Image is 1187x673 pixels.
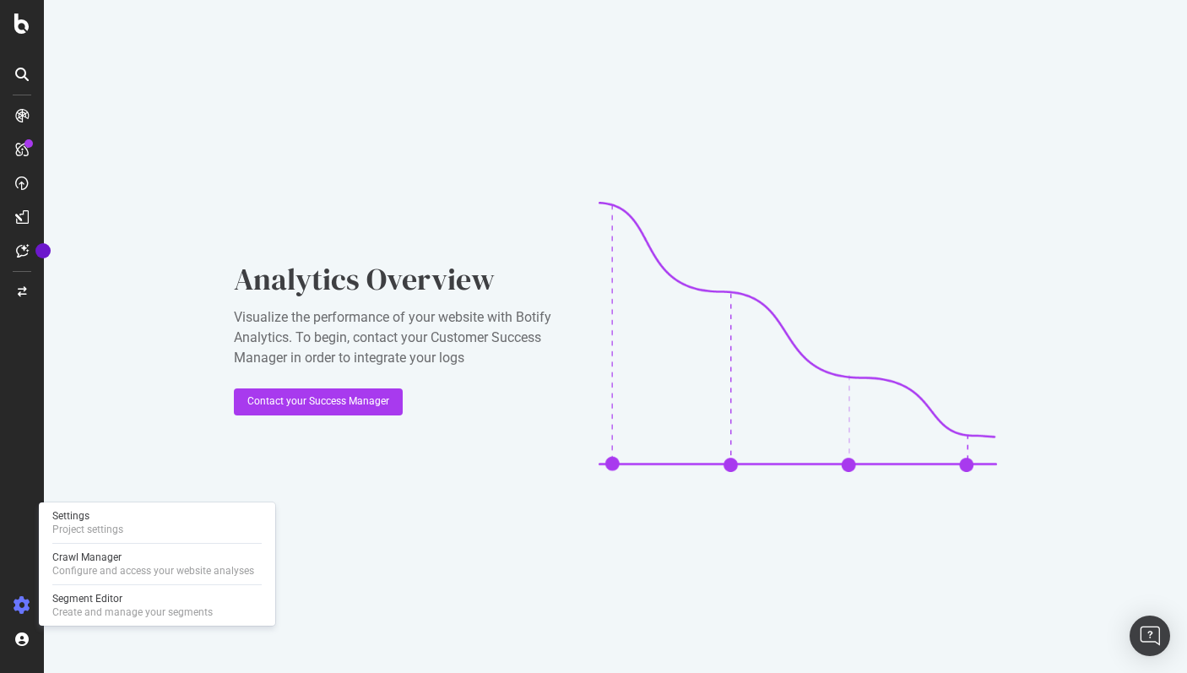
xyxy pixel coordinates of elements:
button: Contact your Success Manager [234,388,403,415]
div: Create and manage your segments [52,605,213,619]
div: Segment Editor [52,592,213,605]
img: CaL_T18e.png [599,202,997,472]
a: SettingsProject settings [46,507,268,538]
div: Crawl Manager [52,551,254,564]
div: Analytics Overview [234,258,572,301]
div: Tooltip anchor [35,243,51,258]
div: Settings [52,509,123,523]
div: Visualize the performance of your website with Botify Analytics. To begin, contact your Customer ... [234,307,572,368]
a: Crawl ManagerConfigure and access your website analyses [46,549,268,579]
div: Open Intercom Messenger [1130,616,1170,656]
div: Contact your Success Manager [247,394,389,409]
div: Configure and access your website analyses [52,564,254,578]
a: Segment EditorCreate and manage your segments [46,590,268,621]
div: Project settings [52,523,123,536]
